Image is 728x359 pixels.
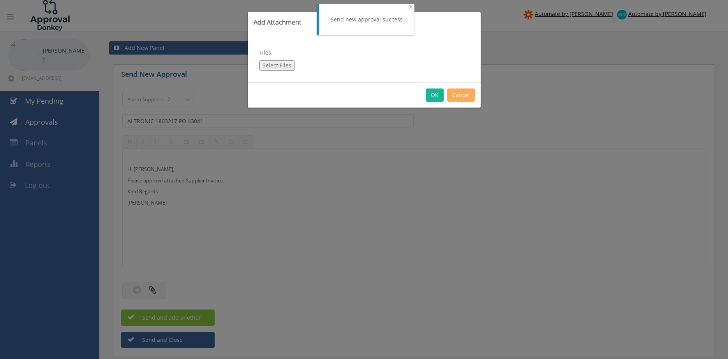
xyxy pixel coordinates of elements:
span: × [409,1,413,12]
button: OK [426,88,444,102]
div: Send new approval success [331,16,403,23]
button: Select Files [259,60,294,71]
div: Files: [248,33,481,82]
h3: Add Attachment [254,18,475,27]
button: Cancel [447,88,475,102]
